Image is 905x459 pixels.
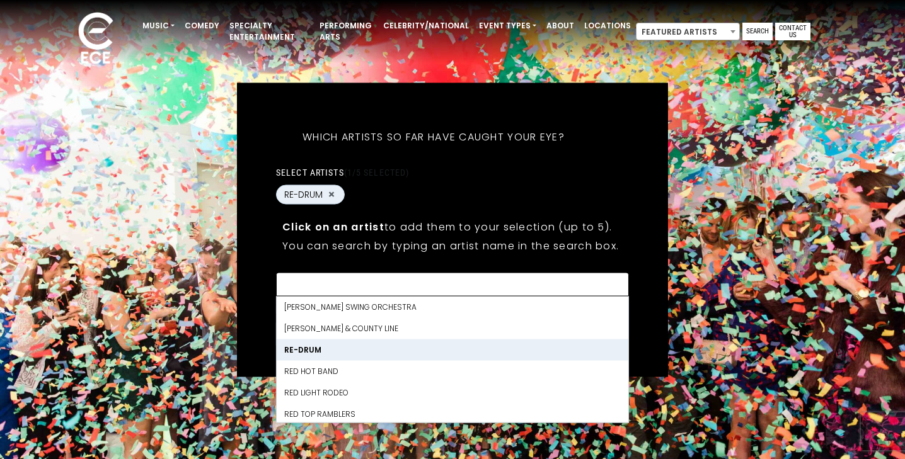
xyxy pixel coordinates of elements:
label: Select artists [276,166,409,178]
span: Featured Artists [637,23,739,41]
p: You can search by typing an artist name in the search box. [282,237,623,253]
a: Locations [579,15,636,37]
img: ece_new_logo_whitev2-1.png [64,9,127,70]
textarea: Search [284,280,621,292]
a: Music [137,15,180,37]
a: Specialty Entertainment [224,15,314,48]
a: About [541,15,579,37]
span: (1/5 selected) [344,167,410,177]
a: Search [742,23,773,40]
a: Performing Arts [314,15,378,48]
strong: Click on an artist [282,219,384,234]
li: Red Hot Band [277,360,628,382]
li: Red Top Ramblers [277,403,628,424]
a: Comedy [180,15,224,37]
button: Remove RE-DRUM [326,189,337,200]
span: Featured Artists [636,23,740,40]
li: RE-DRUM [277,339,628,360]
a: Event Types [474,15,541,37]
li: [PERSON_NAME] & County Line [277,317,628,339]
a: Contact Us [775,23,810,40]
span: RE-DRUM [284,188,323,201]
li: Red Light Rodeo [277,382,628,403]
h5: Which artists so far have caught your eye? [276,114,591,159]
p: to add them to your selection (up to 5). [282,218,623,234]
a: Celebrity/National [378,15,474,37]
li: [PERSON_NAME] Swing Orchestra [277,296,628,317]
